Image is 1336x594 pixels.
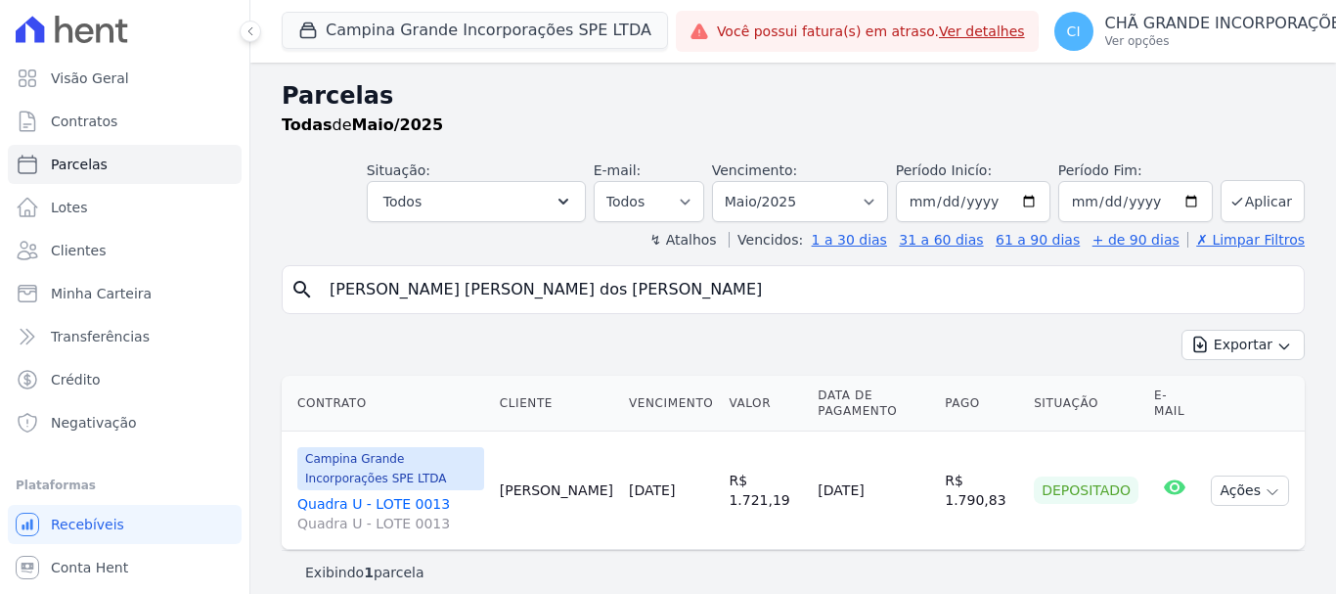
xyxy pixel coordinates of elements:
p: Exibindo parcela [305,563,424,582]
a: ✗ Limpar Filtros [1187,232,1305,248]
label: Período Fim: [1058,160,1213,181]
th: Data de Pagamento [810,376,937,432]
span: Conta Hent [51,558,128,577]
a: 61 a 90 dias [996,232,1080,248]
strong: Maio/2025 [352,115,444,134]
button: Todos [367,181,586,222]
span: Recebíveis [51,515,124,534]
span: Lotes [51,198,88,217]
b: 1 [364,565,374,580]
p: de [282,114,443,137]
a: 31 a 60 dias [899,232,983,248]
span: Minha Carteira [51,284,152,303]
span: Contratos [51,112,117,131]
label: Vencidos: [729,232,803,248]
label: Período Inicío: [896,162,992,178]
a: Visão Geral [8,59,242,98]
th: E-mail [1146,376,1203,432]
span: Negativação [51,413,137,433]
th: Contrato [282,376,492,432]
div: Plataformas [16,474,234,497]
span: Visão Geral [51,69,129,88]
th: Valor [721,376,810,432]
span: Todos [383,190,422,213]
th: Vencimento [621,376,721,432]
strong: Todas [282,115,333,134]
a: + de 90 dias [1092,232,1180,248]
span: Você possui fatura(s) em atraso. [717,22,1025,42]
a: Contratos [8,102,242,141]
h2: Parcelas [282,78,1305,114]
button: Aplicar [1221,180,1305,222]
i: search [290,278,314,301]
a: Quadra U - LOTE 0013Quadra U - LOTE 0013 [297,494,484,533]
span: Crédito [51,370,101,389]
input: Buscar por nome do lote ou do cliente [318,270,1296,309]
button: Exportar [1181,330,1305,360]
span: Clientes [51,241,106,260]
label: Situação: [367,162,430,178]
td: R$ 1.721,19 [721,432,810,550]
a: Ver detalhes [939,23,1025,39]
a: Recebíveis [8,505,242,544]
label: ↯ Atalhos [649,232,716,248]
a: 1 a 30 dias [812,232,887,248]
span: Transferências [51,327,150,346]
span: Campina Grande Incorporações SPE LTDA [297,447,484,490]
button: Ações [1211,476,1289,506]
span: CI [1067,24,1081,38]
a: Clientes [8,231,242,270]
th: Situação [1026,376,1146,432]
a: Parcelas [8,145,242,184]
div: Depositado [1034,477,1138,504]
span: Parcelas [51,155,108,174]
a: Minha Carteira [8,274,242,313]
td: [PERSON_NAME] [492,432,621,550]
span: Quadra U - LOTE 0013 [297,514,484,533]
a: Conta Hent [8,548,242,587]
a: Negativação [8,403,242,442]
td: [DATE] [810,432,937,550]
a: Transferências [8,317,242,356]
a: Crédito [8,360,242,399]
button: Campina Grande Incorporações SPE LTDA [282,12,668,49]
th: Pago [937,376,1026,432]
td: R$ 1.790,83 [937,432,1026,550]
label: E-mail: [594,162,642,178]
label: Vencimento: [712,162,797,178]
a: [DATE] [629,482,675,498]
a: Lotes [8,188,242,227]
